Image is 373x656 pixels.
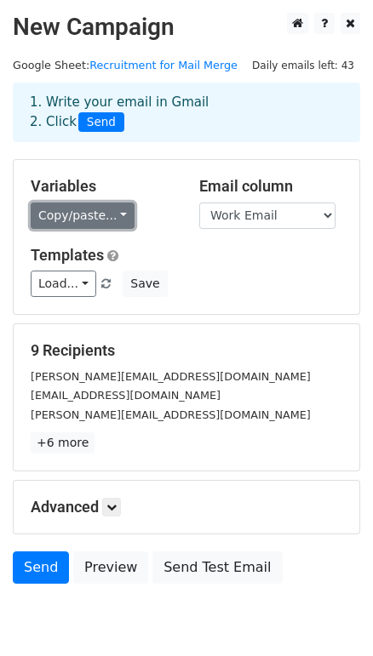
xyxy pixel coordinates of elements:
[17,93,356,132] div: 1. Write your email in Gmail 2. Click
[13,13,360,42] h2: New Campaign
[31,341,342,360] h5: 9 Recipients
[73,551,148,584] a: Preview
[31,246,104,264] a: Templates
[288,574,373,656] iframe: Chat Widget
[89,59,238,71] a: Recruitment for Mail Merge
[246,56,360,75] span: Daily emails left: 43
[31,498,342,516] h5: Advanced
[13,551,69,584] a: Send
[31,271,96,297] a: Load...
[31,408,311,421] small: [PERSON_NAME][EMAIL_ADDRESS][DOMAIN_NAME]
[31,177,174,196] h5: Variables
[199,177,342,196] h5: Email column
[31,389,221,402] small: [EMAIL_ADDRESS][DOMAIN_NAME]
[13,59,238,71] small: Google Sheet:
[31,432,95,453] a: +6 more
[31,203,135,229] a: Copy/paste...
[246,59,360,71] a: Daily emails left: 43
[123,271,167,297] button: Save
[31,370,311,383] small: [PERSON_NAME][EMAIL_ADDRESS][DOMAIN_NAME]
[152,551,282,584] a: Send Test Email
[78,112,124,133] span: Send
